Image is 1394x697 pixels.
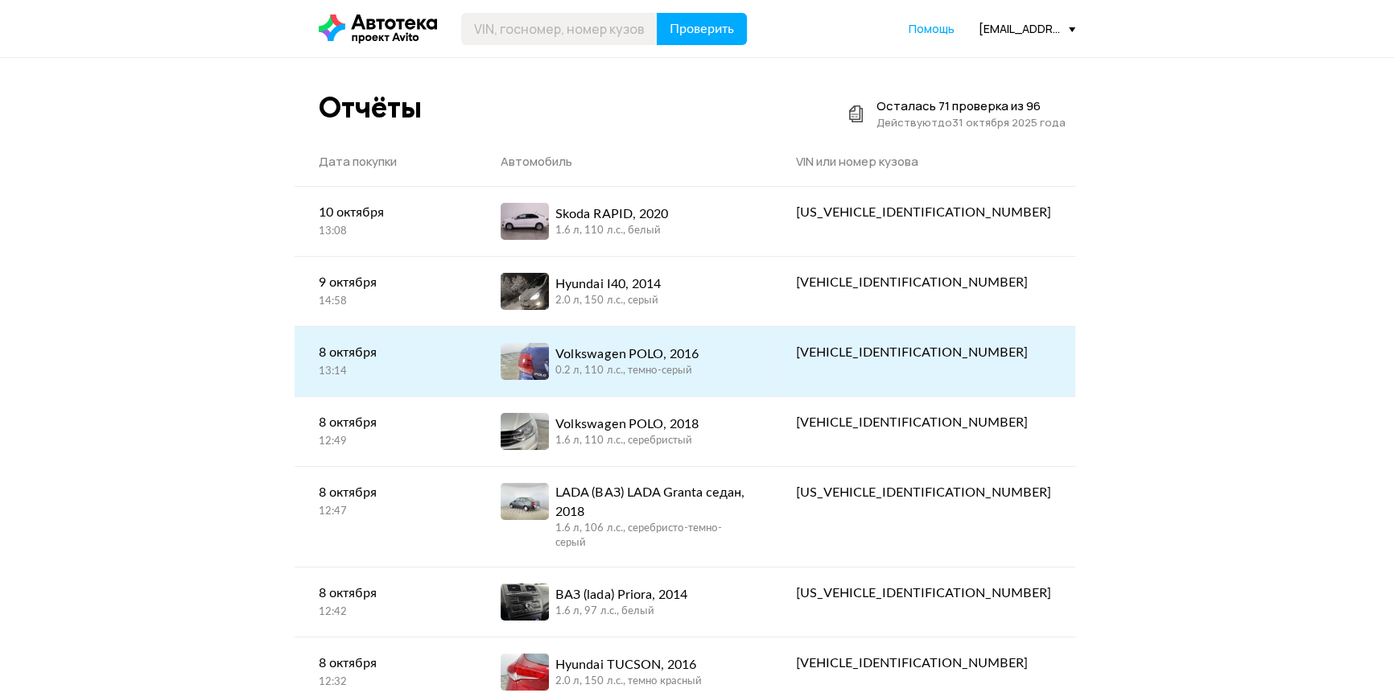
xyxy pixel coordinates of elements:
div: 2.0 л, 150 л.c., серый [555,294,660,308]
a: 8 октября12:47 [295,467,476,535]
div: 8 октября [319,654,452,673]
a: Volkswagen POLO, 20181.6 л, 110 л.c., серебристый [476,397,772,466]
div: LADA (ВАЗ) LADA Granta седан, 2018 [555,483,748,522]
div: Осталась 71 проверка из 96 [876,98,1066,114]
div: [EMAIL_ADDRESS][DOMAIN_NAME] [979,21,1075,36]
a: Volkswagen POLO, 20160.2 л, 110 л.c., темно-серый [476,327,772,396]
div: 9 октября [319,273,452,292]
div: Hyundai I40, 2014 [555,274,660,294]
div: [US_VEHICLE_IDENTIFICATION_NUMBER] [796,483,1051,502]
div: Volkswagen POLO, 2018 [555,414,698,434]
a: 9 октября14:58 [295,257,476,325]
span: Помощь [909,21,955,36]
a: [VEHICLE_IDENTIFICATION_NUMBER] [772,397,1075,448]
div: [VEHICLE_IDENTIFICATION_NUMBER] [796,343,1051,362]
div: 13:14 [319,365,452,379]
div: 1.6 л, 106 л.c., серебристо-темно-серый [555,522,748,551]
a: [US_VEHICLE_IDENTIFICATION_NUMBER] [772,567,1075,619]
span: Проверить [670,23,734,35]
div: [VEHICLE_IDENTIFICATION_NUMBER] [796,654,1051,673]
div: 12:49 [319,435,452,449]
div: 1.6 л, 110 л.c., белый [555,224,667,238]
a: 8 октября12:49 [295,397,476,465]
div: 10 октября [319,203,452,222]
div: [VEHICLE_IDENTIFICATION_NUMBER] [796,413,1051,432]
div: Отчёты [319,90,422,125]
a: LADA (ВАЗ) LADA Granta седан, 20181.6 л, 106 л.c., серебристо-темно-серый [476,467,772,567]
div: 8 октября [319,343,452,362]
div: 12:42 [319,605,452,620]
div: 13:08 [319,225,452,239]
a: 8 октября12:42 [295,567,476,636]
a: ВАЗ (lada) Priora, 20141.6 л, 97 л.c., белый [476,567,772,637]
a: Помощь [909,21,955,37]
a: [VEHICLE_IDENTIFICATION_NUMBER] [772,327,1075,378]
a: [US_VEHICLE_IDENTIFICATION_NUMBER] [772,187,1075,238]
div: Volkswagen POLO, 2016 [555,344,698,364]
div: 1.6 л, 97 л.c., белый [555,604,687,619]
div: ВАЗ (lada) Priora, 2014 [555,585,687,604]
div: 14:58 [319,295,452,309]
div: [US_VEHICLE_IDENTIFICATION_NUMBER] [796,203,1051,222]
div: VIN или номер кузова [796,154,1051,170]
div: Skoda RAPID, 2020 [555,204,667,224]
div: [US_VEHICLE_IDENTIFICATION_NUMBER] [796,584,1051,603]
a: 10 октября13:08 [295,187,476,255]
div: 1.6 л, 110 л.c., серебристый [555,434,698,448]
a: 8 октября13:14 [295,327,476,395]
div: 2.0 л, 150 л.c., темно красный [555,674,701,689]
a: [VEHICLE_IDENTIFICATION_NUMBER] [772,257,1075,308]
div: 8 октября [319,584,452,603]
div: 12:32 [319,675,452,690]
div: 12:47 [319,505,452,519]
div: Hyundai TUCSON, 2016 [555,655,701,674]
div: Автомобиль [501,154,748,170]
div: 0.2 л, 110 л.c., темно-серый [555,364,698,378]
a: Hyundai I40, 20142.0 л, 150 л.c., серый [476,257,772,326]
button: Проверить [657,13,747,45]
a: [US_VEHICLE_IDENTIFICATION_NUMBER] [772,467,1075,518]
a: [VEHICLE_IDENTIFICATION_NUMBER] [772,637,1075,689]
div: Действуют до 31 октября 2025 года [876,114,1066,130]
a: Skoda RAPID, 20201.6 л, 110 л.c., белый [476,187,772,256]
div: 8 октября [319,413,452,432]
div: Дата покупки [319,154,452,170]
div: [VEHICLE_IDENTIFICATION_NUMBER] [796,273,1051,292]
div: 8 октября [319,483,452,502]
input: VIN, госномер, номер кузова [461,13,658,45]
